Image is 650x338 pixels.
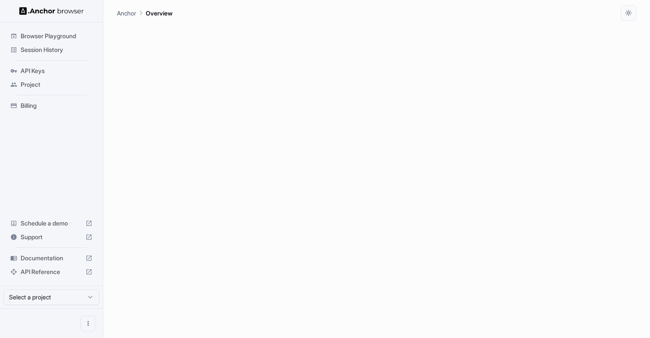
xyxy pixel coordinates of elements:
div: Billing [7,99,96,113]
div: API Reference [7,265,96,279]
button: Open menu [80,316,96,331]
span: Schedule a demo [21,219,82,228]
p: Anchor [117,9,136,18]
span: Browser Playground [21,32,92,40]
span: Billing [21,101,92,110]
div: API Keys [7,64,96,78]
span: API Reference [21,268,82,276]
p: Overview [146,9,172,18]
div: Browser Playground [7,29,96,43]
span: API Keys [21,67,92,75]
span: Support [21,233,82,241]
div: Project [7,78,96,91]
span: Session History [21,46,92,54]
span: Project [21,80,92,89]
div: Documentation [7,251,96,265]
span: Documentation [21,254,82,262]
div: Support [7,230,96,244]
nav: breadcrumb [117,8,172,18]
div: Session History [7,43,96,57]
div: Schedule a demo [7,216,96,230]
img: Anchor Logo [19,7,84,15]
